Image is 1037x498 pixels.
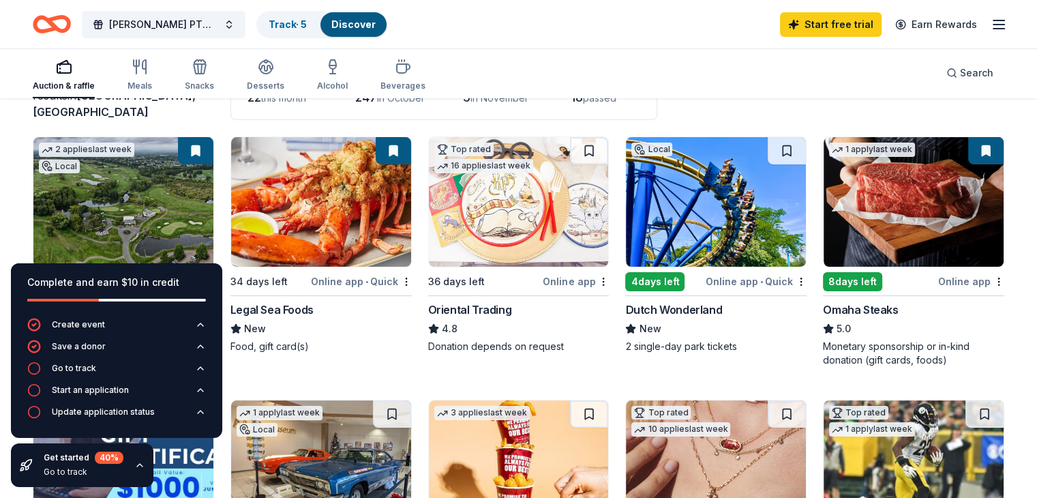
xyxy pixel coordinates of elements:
[317,80,348,91] div: Alcohol
[780,12,882,37] a: Start free trial
[824,137,1004,267] img: Image for Omaha Steaks
[428,274,485,290] div: 36 days left
[95,452,123,464] div: 40 %
[44,452,123,464] div: Get started
[960,65,993,81] span: Search
[33,137,213,267] img: Image for Turtle Creek
[625,302,722,318] div: Dutch Wonderland
[230,136,412,353] a: Image for Legal Sea Foods34 days leftOnline app•QuickLegal Sea FoodsNewFood, gift card(s)
[543,273,609,290] div: Online app
[829,406,888,420] div: Top rated
[27,383,206,405] button: Start an application
[44,467,123,478] div: Go to track
[887,12,985,37] a: Earn Rewards
[82,11,245,38] button: [PERSON_NAME] PTO-McKingo
[631,143,672,156] div: Local
[631,422,730,437] div: 10 applies last week
[237,423,277,437] div: Local
[823,272,882,291] div: 8 days left
[428,302,512,318] div: Oriental Trading
[625,136,807,353] a: Image for Dutch WonderlandLocal4days leftOnline app•QuickDutch WonderlandNew2 single-day park tic...
[244,321,266,337] span: New
[52,363,96,374] div: Go to track
[706,273,807,290] div: Online app Quick
[938,273,1004,290] div: Online app
[428,340,610,353] div: Donation depends on request
[247,53,284,98] button: Desserts
[429,137,609,267] img: Image for Oriental Trading
[127,53,152,98] button: Meals
[625,340,807,353] div: 2 single-day park tickets
[823,302,898,318] div: Omaha Steaks
[33,53,95,98] button: Auction & raffle
[185,53,214,98] button: Snacks
[109,16,218,33] span: [PERSON_NAME] PTO-McKingo
[27,340,206,362] button: Save a donor
[829,422,915,437] div: 1 apply last week
[639,321,661,337] span: New
[52,385,129,396] div: Start an application
[33,8,71,40] a: Home
[230,340,412,353] div: Food, gift card(s)
[33,136,214,353] a: Image for Turtle Creek2 applieslast weekLocal36 days leftOnline appTurtle CreekNewGift certificat...
[829,143,915,157] div: 1 apply last week
[935,59,1004,87] button: Search
[230,274,288,290] div: 34 days left
[27,405,206,427] button: Update application status
[269,18,307,30] a: Track· 5
[185,80,214,91] div: Snacks
[625,272,685,291] div: 4 days left
[365,276,368,287] span: •
[127,80,152,91] div: Meals
[27,362,206,383] button: Go to track
[27,318,206,340] button: Create event
[33,80,95,91] div: Auction & raffle
[823,340,1004,367] div: Monetary sponsorship or in-kind donation (gift cards, foods)
[39,143,134,157] div: 2 applies last week
[52,407,155,418] div: Update application status
[434,159,533,173] div: 16 applies last week
[823,136,1004,367] a: Image for Omaha Steaks 1 applylast week8days leftOnline appOmaha Steaks5.0Monetary sponsorship or...
[317,53,348,98] button: Alcohol
[33,87,214,120] div: results
[311,273,412,290] div: Online app Quick
[331,18,376,30] a: Discover
[434,406,530,420] div: 3 applies last week
[39,160,80,173] div: Local
[27,274,206,291] div: Complete and earn $10 in credit
[428,136,610,353] a: Image for Oriental TradingTop rated16 applieslast week36 days leftOnline appOriental Trading4.8Do...
[434,143,494,156] div: Top rated
[52,319,105,330] div: Create event
[237,406,322,420] div: 1 apply last week
[631,406,691,420] div: Top rated
[760,276,763,287] span: •
[380,80,425,91] div: Beverages
[52,341,106,352] div: Save a donor
[626,137,806,267] img: Image for Dutch Wonderland
[230,302,314,318] div: Legal Sea Foods
[837,321,851,337] span: 5.0
[380,53,425,98] button: Beverages
[231,137,411,267] img: Image for Legal Sea Foods
[247,80,284,91] div: Desserts
[442,321,457,337] span: 4.8
[256,11,388,38] button: Track· 5Discover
